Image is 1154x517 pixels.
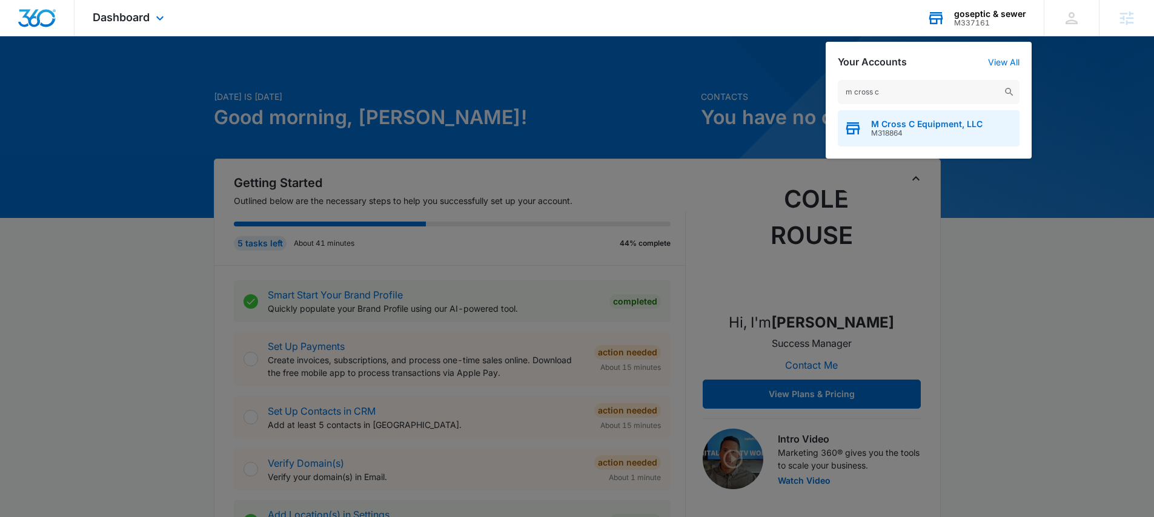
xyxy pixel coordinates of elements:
input: Search Accounts [838,80,1020,104]
span: Dashboard [93,11,150,24]
div: account id [954,19,1026,27]
div: account name [954,9,1026,19]
span: M318864 [871,129,983,137]
a: View All [988,57,1020,67]
button: M Cross C Equipment, LLCM318864 [838,110,1020,147]
h2: Your Accounts [838,56,907,68]
span: M Cross C Equipment, LLC [871,119,983,129]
